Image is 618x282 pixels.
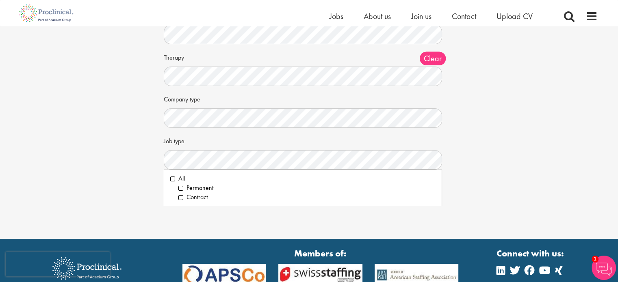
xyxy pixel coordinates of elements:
[364,11,391,22] a: About us
[411,11,432,22] a: Join us
[178,193,436,202] li: Contract
[182,247,459,260] strong: Members of:
[420,52,446,65] span: Clear
[497,11,533,22] a: Upload CV
[164,92,207,104] label: Company type
[170,174,436,183] li: All
[6,252,110,276] iframe: reCAPTCHA
[497,247,566,260] strong: Connect with us:
[452,11,476,22] a: Contact
[330,11,343,22] a: Jobs
[164,134,207,146] label: Job type
[164,50,207,62] label: Therapy
[592,256,598,263] span: 1
[178,183,436,193] li: Permanent
[592,256,616,280] img: Chatbot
